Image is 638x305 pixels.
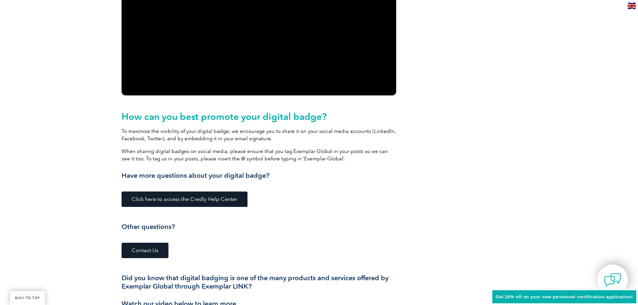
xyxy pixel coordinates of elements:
p: To maximize the visibility of your digital badge, we encourage you to share it on your social med... [122,128,396,142]
a: BACK TO TOP [10,291,45,305]
a: Contact Us [122,243,168,258]
a: Click here to access the Credly Help Center [122,192,247,207]
img: contact-chat.png [604,272,621,288]
h3: Have more questions about your digital badge? [122,171,396,180]
img: en [628,3,636,9]
p: When sharing digital badges on social media, please ensure that you tag Exemplar Global in your p... [122,148,396,162]
span: Contact Us [132,248,158,253]
span: Get 20% off on your new personnel certification application! [496,294,633,299]
span: Click here to access the Credly Help Center [132,197,237,202]
h2: How can you best promote your digital badge? [122,111,396,122]
h3: Other questions? [122,223,396,231]
h3: Did you know that digital badging is one of the many products and services offered by Exemplar Gl... [122,274,396,291]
